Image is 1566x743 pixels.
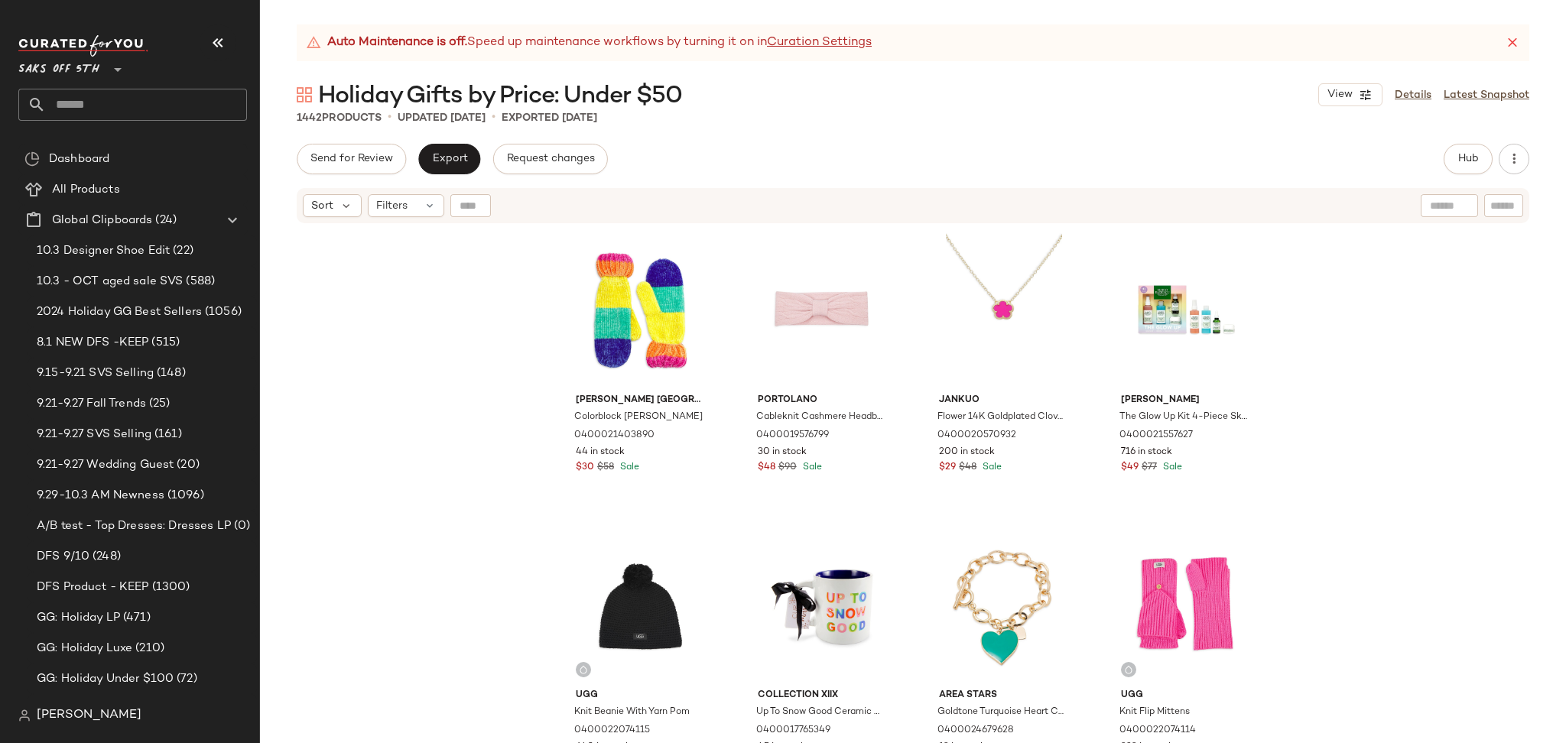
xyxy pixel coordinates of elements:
[1121,394,1250,407] span: [PERSON_NAME]
[756,706,885,719] span: Up To Snow Good Ceramic Mug
[1121,446,1172,459] span: 716 in stock
[37,365,154,382] span: 9.15-9.21 SVS Selling
[388,109,391,127] span: •
[37,334,148,352] span: 8.1 NEW DFS -KEEP
[37,487,164,505] span: 9.29-10.3 AM Newness
[37,670,174,688] span: GG: Holiday Under $100
[37,548,89,566] span: DFS 9/10
[576,394,705,407] span: [PERSON_NAME] [GEOGRAPHIC_DATA]
[939,461,956,475] span: $29
[937,706,1067,719] span: Goldtone Turquoise Heart Charm Link Bracelet/7"
[1444,144,1493,174] button: Hub
[297,112,322,124] span: 1442
[152,212,177,229] span: (24)
[231,518,250,535] span: (0)
[1318,83,1382,106] button: View
[1142,461,1157,475] span: $77
[37,273,183,290] span: 10.3 - OCT aged sale SVS
[959,461,976,475] span: $48
[24,151,40,167] img: svg%3e
[937,410,1067,424] span: Flower 14K Goldplated Clover Pendant Necklace
[1457,153,1479,165] span: Hub
[579,665,588,674] img: svg%3e
[937,724,1014,738] span: 0400024679628
[52,212,152,229] span: Global Clipboards
[746,233,899,388] img: 0400019576799_BABYPINK
[758,689,887,702] span: Collection XIIX
[164,487,204,505] span: (1096)
[148,334,180,352] span: (515)
[492,109,495,127] span: •
[376,198,408,214] span: Filters
[1119,410,1249,424] span: The Glow Up Kit 4-Piece Skincare Set
[756,410,885,424] span: Cableknit Cashmere Headband
[297,110,382,126] div: Products
[89,548,121,566] span: (248)
[174,670,197,688] span: (72)
[758,394,887,407] span: Portolano
[202,303,242,321] span: (1056)
[18,709,31,722] img: svg%3e
[37,303,202,321] span: 2024 Holiday GG Best Sellers
[327,34,467,52] strong: Auto Maintenance is off.
[297,87,312,102] img: svg%3e
[37,456,174,474] span: 9.21-9.27 Wedding Guest
[756,429,829,443] span: 0400019576799
[37,395,146,413] span: 9.21-9.27 Fall Trends
[52,181,120,199] span: All Products
[37,640,132,657] span: GG: Holiday Luxe
[170,242,193,260] span: (22)
[1124,665,1133,674] img: svg%3e
[980,462,1002,472] span: Sale
[564,233,717,388] img: 0400021403890_RAINBOW
[1119,724,1196,738] span: 0400022074114
[49,151,109,168] span: Dashboard
[149,579,190,596] span: (1300)
[151,426,182,443] span: (161)
[146,395,171,413] span: (25)
[576,446,625,459] span: 44 in stock
[1121,689,1250,702] span: Ugg
[18,35,148,57] img: cfy_white_logo.C9jOOHJF.svg
[597,461,614,475] span: $58
[1119,429,1193,443] span: 0400021557627
[778,461,797,475] span: $90
[306,34,872,52] div: Speed up maintenance workflows by turning it on in
[574,429,655,443] span: 0400021403890
[132,640,164,657] span: (210)
[297,144,406,174] button: Send for Review
[939,394,1068,407] span: JanKuo
[574,706,690,719] span: Knit Beanie With Yarn Pom
[1109,528,1262,683] img: 0400022074114_FRENCHPINK
[154,365,186,382] span: (148)
[576,689,705,702] span: Ugg
[37,609,120,627] span: GG: Holiday LP
[939,689,1068,702] span: Area Stars
[120,609,151,627] span: (471)
[1121,461,1139,475] span: $49
[767,34,872,52] a: Curation Settings
[937,429,1016,443] span: 0400020570932
[493,144,608,174] button: Request changes
[1327,89,1353,101] span: View
[564,528,717,683] img: 0400022074115_BLACK
[758,461,775,475] span: $48
[506,153,595,165] span: Request changes
[800,462,822,472] span: Sale
[574,724,650,738] span: 0400022074115
[183,273,215,290] span: (588)
[1160,462,1182,472] span: Sale
[617,462,639,472] span: Sale
[174,456,200,474] span: (20)
[431,153,467,165] span: Export
[311,198,333,214] span: Sort
[576,461,594,475] span: $30
[1119,706,1190,719] span: Knit Flip Mittens
[310,153,393,165] span: Send for Review
[1444,87,1529,103] a: Latest Snapshot
[1395,87,1431,103] a: Details
[746,528,899,683] img: 0400017765349
[398,110,486,126] p: updated [DATE]
[927,528,1080,683] img: 0400024679628_GOLDMINT
[37,518,231,535] span: A/B test - Top Dresses: Dresses LP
